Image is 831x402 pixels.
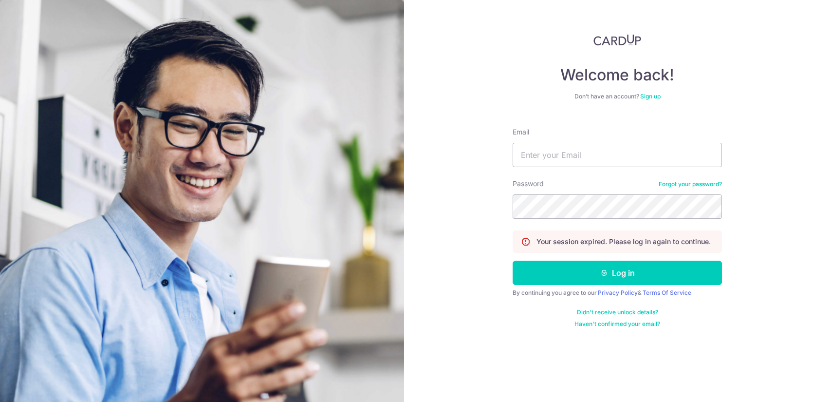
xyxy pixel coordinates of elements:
[536,237,711,247] p: Your session expired. Please log in again to continue.
[513,93,722,100] div: Don’t have an account?
[513,179,544,189] label: Password
[659,180,722,188] a: Forgot your password?
[598,289,638,296] a: Privacy Policy
[513,127,529,137] label: Email
[574,320,660,328] a: Haven't confirmed your email?
[593,34,641,46] img: CardUp Logo
[513,289,722,297] div: By continuing you agree to our &
[577,308,658,316] a: Didn't receive unlock details?
[643,289,691,296] a: Terms Of Service
[640,93,661,100] a: Sign up
[513,143,722,167] input: Enter your Email
[513,261,722,285] button: Log in
[513,65,722,85] h4: Welcome back!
